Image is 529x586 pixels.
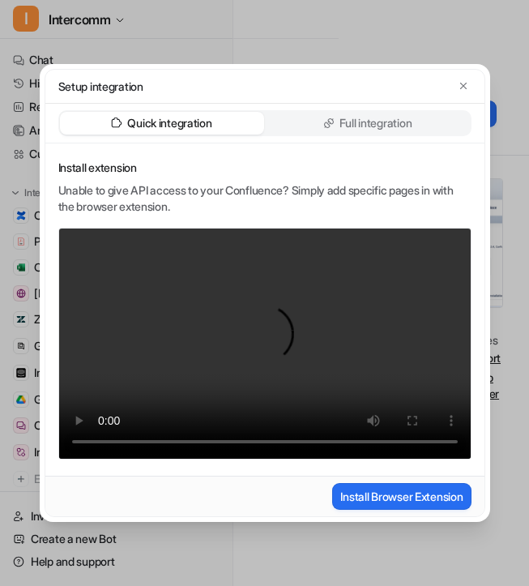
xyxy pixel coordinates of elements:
[58,78,143,95] p: Setup integration
[58,228,471,460] video: Your browser does not support the video tag.
[58,182,471,215] p: Unable to give API access to your Confluence? Simply add specific pages in with the browser exten...
[339,115,412,131] p: Full integration
[58,160,471,176] p: Install extension
[127,115,211,131] p: Quick integration
[332,483,471,510] button: Install Browser Extension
